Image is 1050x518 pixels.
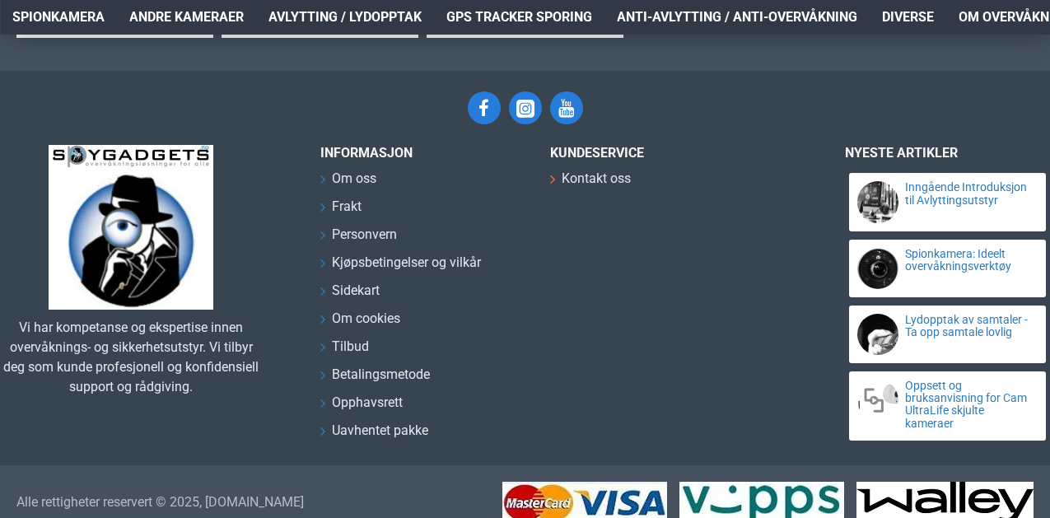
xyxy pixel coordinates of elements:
img: SpyGadgets.no [49,145,213,310]
span: Andre kameraer [129,7,244,27]
span: Om oss [332,169,376,189]
a: Betalingsmetode [320,365,430,393]
span: Anti-avlytting / Anti-overvåkning [617,7,857,27]
a: Personvern [320,225,397,253]
h3: Kundeservice [550,145,788,161]
span: Kontakt oss [562,169,631,189]
a: Om oss [320,169,376,197]
a: Oppsett og bruksanvisning for Cam UltraLife skjulte kameraer [905,380,1031,431]
a: Inngående Introduksjon til Avlyttingsutstyr [905,181,1031,207]
span: Personvern [332,225,397,245]
a: Tilbud [320,337,369,365]
a: Sidekart [320,281,380,309]
span: GPS Tracker Sporing [446,7,592,27]
a: Opphavsrett [320,393,403,421]
a: Uavhentet pakke [320,421,428,449]
span: Opphavsrett [332,393,403,413]
span: Tilbud [332,337,369,357]
span: Uavhentet pakke [332,421,428,441]
span: Sidekart [332,281,380,301]
span: Kjøpsbetingelser og vilkår [332,253,481,273]
span: Om cookies [332,309,400,329]
a: Alle rettigheter reservert © 2025, [DOMAIN_NAME] [16,492,304,512]
span: Diverse [882,7,934,27]
span: Avlytting / Lydopptak [268,7,422,27]
h3: INFORMASJON [320,145,525,161]
span: Frakt [332,197,362,217]
span: Betalingsmetode [332,365,430,385]
a: Om cookies [320,309,400,337]
a: Spionkamera: Ideelt overvåkningsverktøy [905,248,1031,273]
a: Kontakt oss [550,169,631,197]
a: Kjøpsbetingelser og vilkår [320,253,481,281]
span: Spionkamera [12,7,105,27]
a: Frakt [320,197,362,225]
a: Lydopptak av samtaler - Ta opp samtale lovlig [905,314,1031,339]
h3: Nyeste artikler [845,145,1050,161]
